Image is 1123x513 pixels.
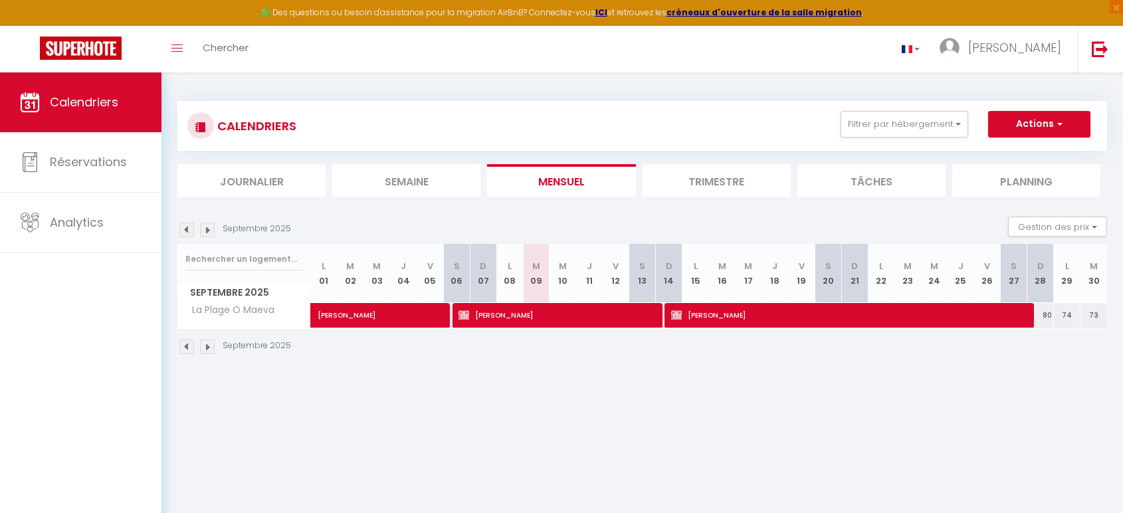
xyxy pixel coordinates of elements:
img: Super Booking [40,37,122,60]
th: 11 [576,244,603,303]
li: Tâches [797,164,946,197]
th: 05 [417,244,443,303]
p: Septembre 2025 [223,223,291,235]
button: Gestion des prix [1008,217,1107,237]
abbr: V [427,260,433,272]
th: 18 [762,244,788,303]
abbr: S [454,260,460,272]
th: 19 [788,244,815,303]
abbr: S [825,260,831,272]
abbr: V [613,260,619,272]
th: 14 [656,244,682,303]
abbr: D [480,260,486,272]
abbr: M [373,260,381,272]
img: logout [1092,41,1108,57]
abbr: L [879,260,883,272]
li: Semaine [332,164,480,197]
li: Journalier [177,164,326,197]
th: 04 [390,244,417,303]
li: Planning [952,164,1100,197]
a: [PERSON_NAME] [311,303,338,328]
a: ... [PERSON_NAME] [930,26,1078,72]
div: 74 [1054,303,1080,328]
th: 21 [841,244,868,303]
th: 20 [815,244,841,303]
th: 15 [682,244,709,303]
span: Calendriers [50,94,118,110]
abbr: L [694,260,698,272]
th: 06 [443,244,470,303]
button: Filtrer par hébergement [841,111,968,138]
button: Actions [988,111,1090,138]
a: ICI [595,7,607,18]
th: 24 [921,244,948,303]
abbr: S [1011,260,1017,272]
input: Rechercher un logement... [185,247,303,271]
abbr: D [1037,260,1044,272]
span: [PERSON_NAME] [318,296,470,321]
th: 12 [603,244,629,303]
th: 23 [894,244,921,303]
abbr: M [930,260,938,272]
span: [PERSON_NAME] [459,302,653,328]
th: 16 [709,244,736,303]
span: La Plage O Maeva [180,303,278,318]
abbr: M [559,260,567,272]
th: 28 [1027,244,1054,303]
abbr: L [322,260,326,272]
abbr: M [346,260,354,272]
a: Chercher [193,26,258,72]
abbr: J [772,260,777,272]
abbr: V [799,260,805,272]
th: 25 [948,244,974,303]
div: 73 [1080,303,1107,328]
abbr: J [958,260,964,272]
th: 01 [311,244,338,303]
th: 08 [496,244,523,303]
abbr: J [401,260,406,272]
abbr: S [639,260,645,272]
th: 13 [629,244,656,303]
abbr: M [1090,260,1098,272]
li: Trimestre [643,164,791,197]
abbr: J [587,260,592,272]
abbr: V [984,260,990,272]
abbr: M [904,260,912,272]
abbr: D [851,260,858,272]
span: [PERSON_NAME] [968,39,1061,56]
th: 07 [470,244,496,303]
abbr: M [718,260,726,272]
th: 02 [337,244,363,303]
th: 22 [868,244,894,303]
th: 09 [523,244,550,303]
div: 80 [1027,303,1054,328]
a: créneaux d'ouverture de la salle migration [666,7,862,18]
span: Réservations [50,154,127,170]
th: 29 [1054,244,1080,303]
abbr: M [744,260,752,272]
span: Chercher [203,41,249,54]
th: 26 [974,244,1001,303]
th: 27 [1001,244,1027,303]
abbr: D [666,260,672,272]
abbr: L [1065,260,1069,272]
img: ... [940,38,960,58]
th: 03 [363,244,390,303]
abbr: M [532,260,540,272]
th: 17 [736,244,762,303]
li: Mensuel [487,164,635,197]
abbr: L [508,260,512,272]
th: 10 [550,244,576,303]
p: Septembre 2025 [223,340,291,352]
span: Septembre 2025 [178,283,310,302]
th: 30 [1080,244,1107,303]
h3: CALENDRIERS [214,111,296,141]
span: [PERSON_NAME] [671,302,1025,328]
span: Analytics [50,214,104,231]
